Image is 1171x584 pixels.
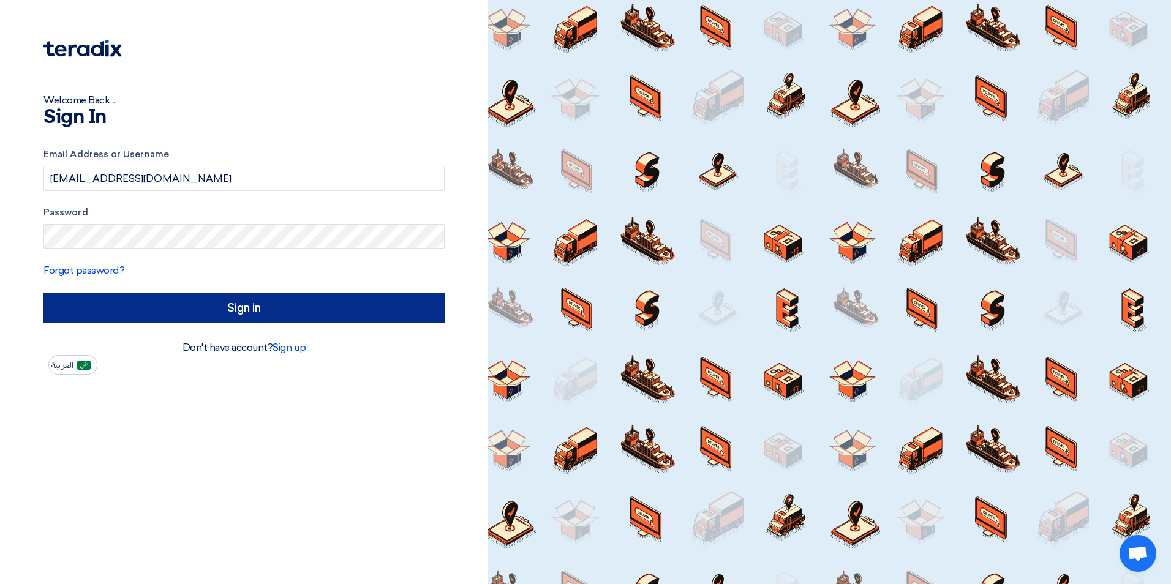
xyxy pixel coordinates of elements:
label: Email Address or Username [43,148,445,162]
input: Enter your business email or username [43,167,445,191]
h1: Sign In [43,108,445,127]
button: العربية [48,355,97,375]
label: Password [43,206,445,220]
a: Forgot password? [43,264,124,276]
div: Don't have account? [43,340,445,355]
div: Welcome Back ... [43,93,445,108]
img: ar-AR.png [77,361,91,370]
a: Sign up [273,342,306,353]
span: العربية [51,361,73,370]
input: Sign in [43,293,445,323]
img: Teradix logo [43,40,122,57]
a: Open chat [1120,535,1156,572]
